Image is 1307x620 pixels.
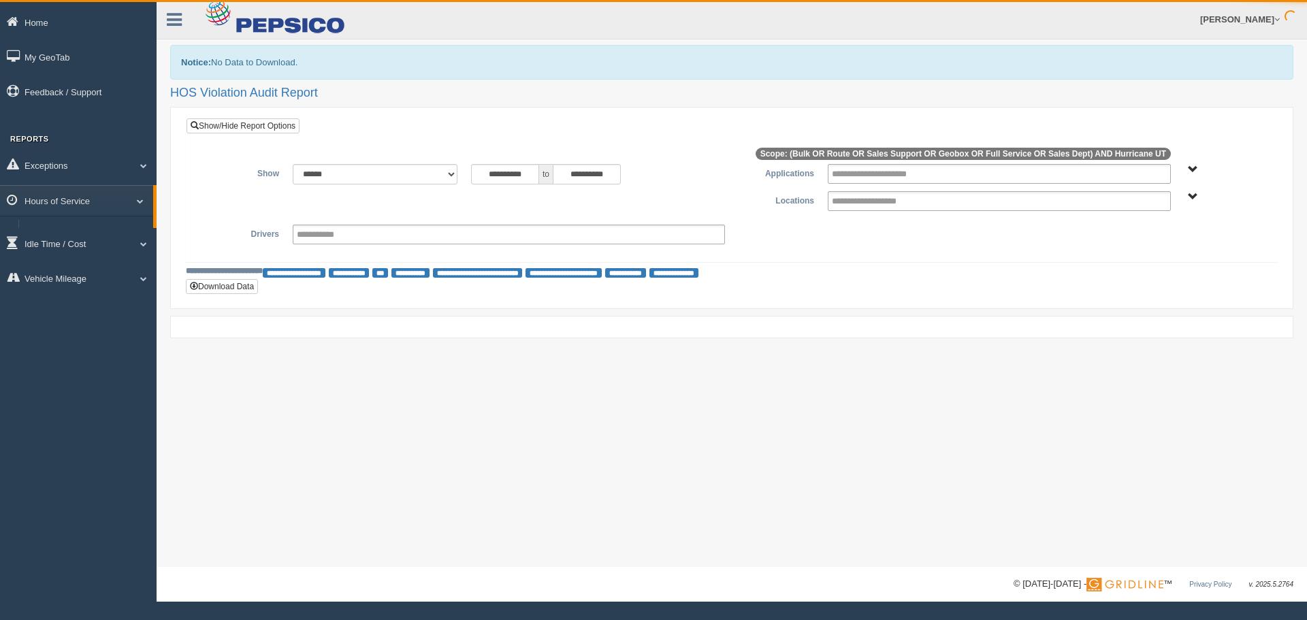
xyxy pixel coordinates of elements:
label: Show [197,164,286,180]
label: Drivers [197,225,286,241]
label: Applications [732,164,821,180]
a: Privacy Policy [1189,581,1231,588]
span: to [539,164,553,184]
h2: HOS Violation Audit Report [170,86,1293,100]
a: Show/Hide Report Options [187,118,300,133]
img: Gridline [1086,578,1163,591]
div: No Data to Download. [170,45,1293,80]
b: Notice: [181,57,211,67]
a: HOS Explanation Reports [25,220,153,244]
label: Locations [732,191,821,208]
div: © [DATE]-[DATE] - ™ [1014,577,1293,591]
span: v. 2025.5.2764 [1249,581,1293,588]
button: Download Data [186,279,258,294]
span: Scope: (Bulk OR Route OR Sales Support OR Geobox OR Full Service OR Sales Dept) AND Hurricane UT [756,148,1171,160]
